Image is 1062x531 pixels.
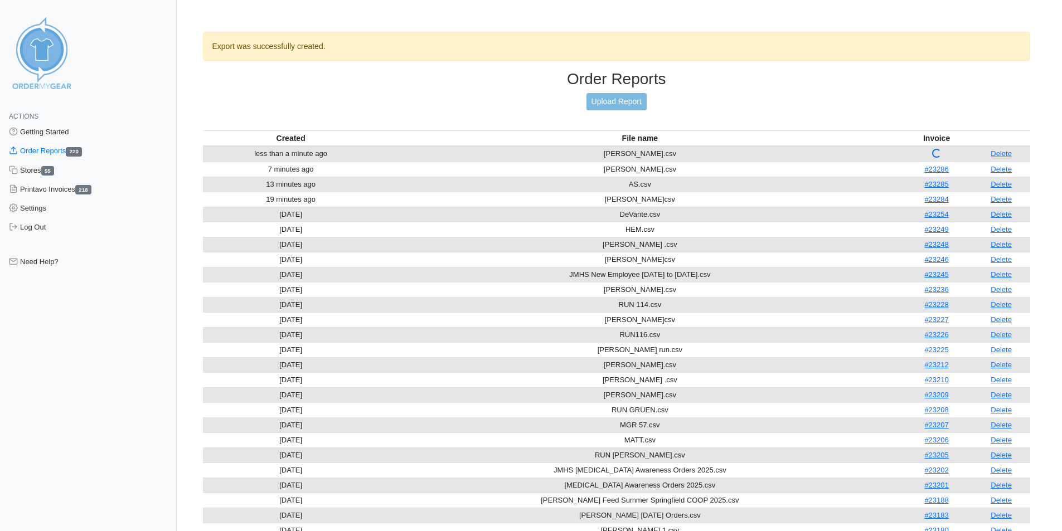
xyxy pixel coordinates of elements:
[379,462,901,478] td: JMHS [MEDICAL_DATA] Awareness Orders 2025.csv
[991,406,1012,414] a: Delete
[203,282,379,297] td: [DATE]
[203,462,379,478] td: [DATE]
[66,147,82,157] span: 220
[379,372,901,387] td: [PERSON_NAME] .csv
[991,240,1012,249] a: Delete
[203,432,379,447] td: [DATE]
[379,508,901,523] td: [PERSON_NAME] [DATE] Orders.csv
[991,195,1012,203] a: Delete
[203,478,379,493] td: [DATE]
[379,162,901,177] td: [PERSON_NAME].csv
[991,511,1012,519] a: Delete
[924,210,948,218] a: #23254
[924,391,948,399] a: #23209
[586,93,647,110] a: Upload Report
[924,481,948,489] a: #23201
[203,402,379,417] td: [DATE]
[924,361,948,369] a: #23212
[203,267,379,282] td: [DATE]
[379,327,901,342] td: RUN116.csv
[379,267,901,282] td: JMHS New Employee [DATE] to [DATE].csv
[379,146,901,162] td: [PERSON_NAME].csv
[203,327,379,342] td: [DATE]
[924,436,948,444] a: #23206
[203,222,379,237] td: [DATE]
[924,195,948,203] a: #23284
[991,315,1012,324] a: Delete
[203,312,379,327] td: [DATE]
[75,185,91,194] span: 218
[991,300,1012,309] a: Delete
[991,436,1012,444] a: Delete
[203,508,379,523] td: [DATE]
[203,417,379,432] td: [DATE]
[379,312,901,327] td: [PERSON_NAME]csv
[924,165,948,173] a: #23286
[379,297,901,312] td: RUN 114.csv
[203,146,379,162] td: less than a minute ago
[991,361,1012,369] a: Delete
[991,285,1012,294] a: Delete
[991,481,1012,489] a: Delete
[9,113,38,120] span: Actions
[991,421,1012,429] a: Delete
[379,478,901,493] td: [MEDICAL_DATA] Awareness Orders 2025.csv
[203,372,379,387] td: [DATE]
[991,391,1012,399] a: Delete
[991,180,1012,188] a: Delete
[991,210,1012,218] a: Delete
[924,376,948,384] a: #23210
[924,451,948,459] a: #23205
[203,177,379,192] td: 13 minutes ago
[379,222,901,237] td: HEM.csv
[203,342,379,357] td: [DATE]
[379,387,901,402] td: [PERSON_NAME].csv
[924,225,948,233] a: #23249
[41,166,55,176] span: 55
[203,192,379,207] td: 19 minutes ago
[924,270,948,279] a: #23245
[379,342,901,357] td: [PERSON_NAME] run.csv
[203,493,379,508] td: [DATE]
[991,225,1012,233] a: Delete
[379,493,901,508] td: [PERSON_NAME] Feed Summer Springfield COOP 2025.csv
[379,207,901,222] td: DeVante.csv
[991,330,1012,339] a: Delete
[991,376,1012,384] a: Delete
[379,417,901,432] td: MGR 57.csv
[203,32,1031,61] div: Export was successfully created.
[203,207,379,222] td: [DATE]
[924,345,948,354] a: #23225
[379,447,901,462] td: RUN [PERSON_NAME].csv
[991,165,1012,173] a: Delete
[379,432,901,447] td: MATT.csv
[924,511,948,519] a: #23183
[379,357,901,372] td: [PERSON_NAME].csv
[924,315,948,324] a: #23227
[203,237,379,252] td: [DATE]
[901,130,972,146] th: Invoice
[379,130,901,146] th: File name
[379,282,901,297] td: [PERSON_NAME].csv
[203,252,379,267] td: [DATE]
[924,496,948,504] a: #23188
[379,252,901,267] td: [PERSON_NAME]csv
[924,300,948,309] a: #23228
[991,466,1012,474] a: Delete
[924,180,948,188] a: #23285
[203,70,1031,89] h3: Order Reports
[203,162,379,177] td: 7 minutes ago
[991,451,1012,459] a: Delete
[991,345,1012,354] a: Delete
[203,447,379,462] td: [DATE]
[924,421,948,429] a: #23207
[379,237,901,252] td: [PERSON_NAME] .csv
[379,192,901,207] td: [PERSON_NAME]csv
[379,402,901,417] td: RUN GRUEN.csv
[991,270,1012,279] a: Delete
[924,406,948,414] a: #23208
[203,357,379,372] td: [DATE]
[203,297,379,312] td: [DATE]
[203,130,379,146] th: Created
[924,255,948,264] a: #23246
